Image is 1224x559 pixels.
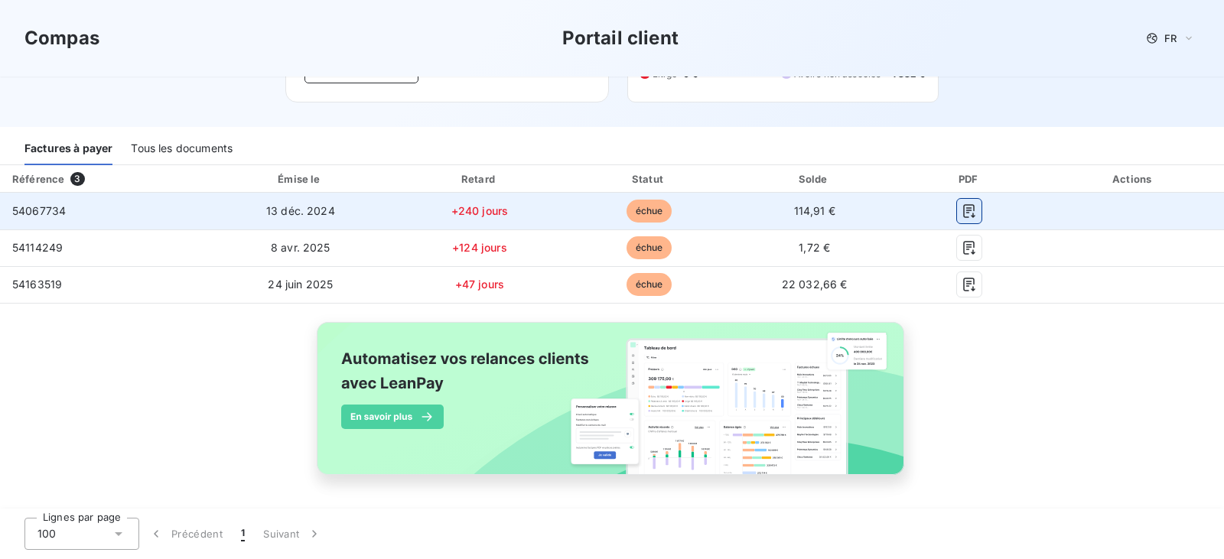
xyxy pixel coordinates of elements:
span: 3 [70,172,84,186]
span: 100 [37,526,56,541]
span: +240 jours [451,204,509,217]
div: Solde [736,171,893,187]
div: PDF [899,171,1040,187]
div: Référence [12,173,64,185]
span: +47 jours [455,278,504,291]
span: +124 jours [452,241,507,254]
div: Tous les documents [131,133,233,165]
img: banner [303,313,921,501]
button: Suivant [254,518,331,550]
span: FR [1164,32,1177,44]
span: échue [627,273,672,296]
div: Factures à payer [24,133,112,165]
div: Actions [1046,171,1221,187]
span: échue [627,200,672,223]
div: Statut [568,171,730,187]
span: échue [627,236,672,259]
span: 8 avr. 2025 [271,241,330,254]
button: 1 [232,518,254,550]
span: 54163519 [12,278,62,291]
span: 22 032,66 € [782,278,848,291]
span: 114,91 € [794,204,835,217]
div: Émise le [210,171,391,187]
h3: Compas [24,24,99,52]
h3: Portail client [562,24,679,52]
span: 24 juin 2025 [268,278,333,291]
button: Précédent [139,518,232,550]
span: 1 [241,526,245,541]
span: 54114249 [12,241,63,254]
span: 54067734 [12,204,66,217]
span: 1,72 € [799,241,830,254]
span: 13 déc. 2024 [266,204,335,217]
div: Retard [397,171,562,187]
